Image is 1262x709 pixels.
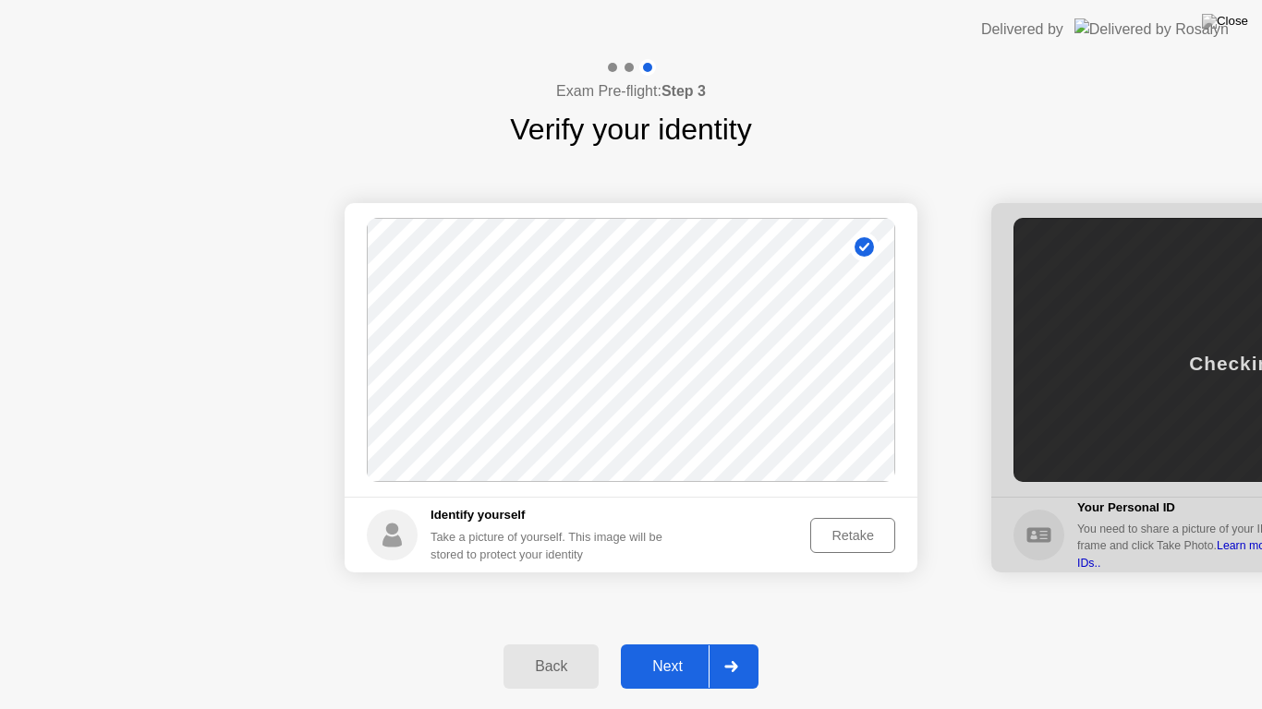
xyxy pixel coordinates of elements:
[1202,14,1248,29] img: Close
[817,528,889,543] div: Retake
[661,83,706,99] b: Step 3
[621,644,758,689] button: Next
[1074,18,1229,40] img: Delivered by Rosalyn
[626,658,709,675] div: Next
[509,658,593,675] div: Back
[431,506,677,524] h5: Identify yourself
[556,80,706,102] h4: Exam Pre-flight:
[810,518,895,553] button: Retake
[510,107,751,151] h1: Verify your identity
[504,644,599,689] button: Back
[431,528,677,563] div: Take a picture of yourself. This image will be stored to protect your identity
[981,18,1063,41] div: Delivered by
